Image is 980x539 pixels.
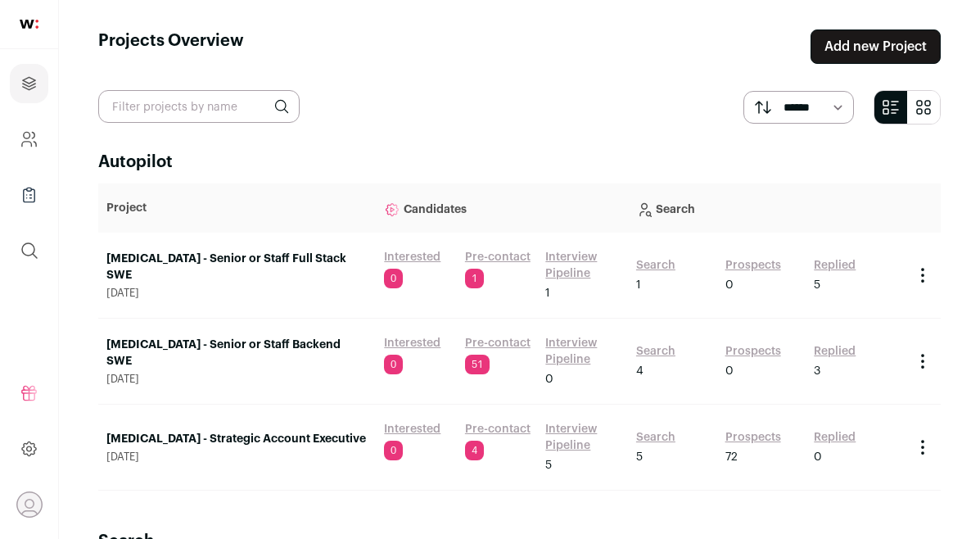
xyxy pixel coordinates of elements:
a: Pre-contact [465,421,531,437]
a: Prospects [725,343,781,360]
span: 0 [384,355,403,374]
span: 3 [814,363,820,379]
a: Pre-contact [465,249,531,265]
span: 0 [725,363,734,379]
a: Company and ATS Settings [10,120,48,159]
button: Project Actions [913,351,933,371]
a: Replied [814,343,856,360]
a: Interview Pipeline [545,421,620,454]
a: Search [636,257,675,274]
a: Search [636,429,675,446]
a: Prospects [725,429,781,446]
a: Interview Pipeline [545,249,620,282]
a: Interested [384,421,440,437]
p: Project [106,200,368,216]
span: 5 [636,449,643,465]
span: 0 [725,277,734,293]
span: 5 [545,457,552,473]
button: Project Actions [913,437,933,457]
a: Interview Pipeline [545,335,620,368]
img: wellfound-shorthand-0d5821cbd27db2630d0214b213865d53afaa358527fdda9d0ea32b1df1b89c2c.svg [20,20,38,29]
input: Filter projects by name [98,90,300,123]
a: Interested [384,335,440,351]
p: Candidates [384,192,620,224]
span: 5 [814,277,820,293]
span: 0 [384,441,403,460]
a: Replied [814,257,856,274]
button: Open dropdown [16,491,43,518]
a: Prospects [725,257,781,274]
span: 1 [465,269,484,288]
span: 1 [636,277,641,293]
span: [DATE] [106,451,368,464]
a: [MEDICAL_DATA] - Senior or Staff Backend SWE [106,337,368,369]
span: [DATE] [106,373,368,386]
a: Search [636,343,675,360]
span: [DATE] [106,287,368,300]
h1: Projects Overview [98,29,244,64]
a: Interested [384,249,440,265]
a: Replied [814,429,856,446]
a: Pre-contact [465,335,531,351]
span: 0 [545,371,553,387]
span: 0 [384,269,403,288]
span: 72 [725,449,738,465]
span: 51 [465,355,490,374]
span: 1 [545,285,550,301]
button: Project Actions [913,265,933,285]
a: Projects [10,64,48,103]
span: 4 [465,441,484,460]
p: Search [636,192,896,224]
span: 0 [814,449,822,465]
a: [MEDICAL_DATA] - Senior or Staff Full Stack SWE [106,251,368,283]
a: Add new Project [811,29,941,64]
a: [MEDICAL_DATA] - Strategic Account Executive [106,431,368,447]
h2: Autopilot [98,151,941,174]
a: Company Lists [10,175,48,215]
span: 4 [636,363,644,379]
